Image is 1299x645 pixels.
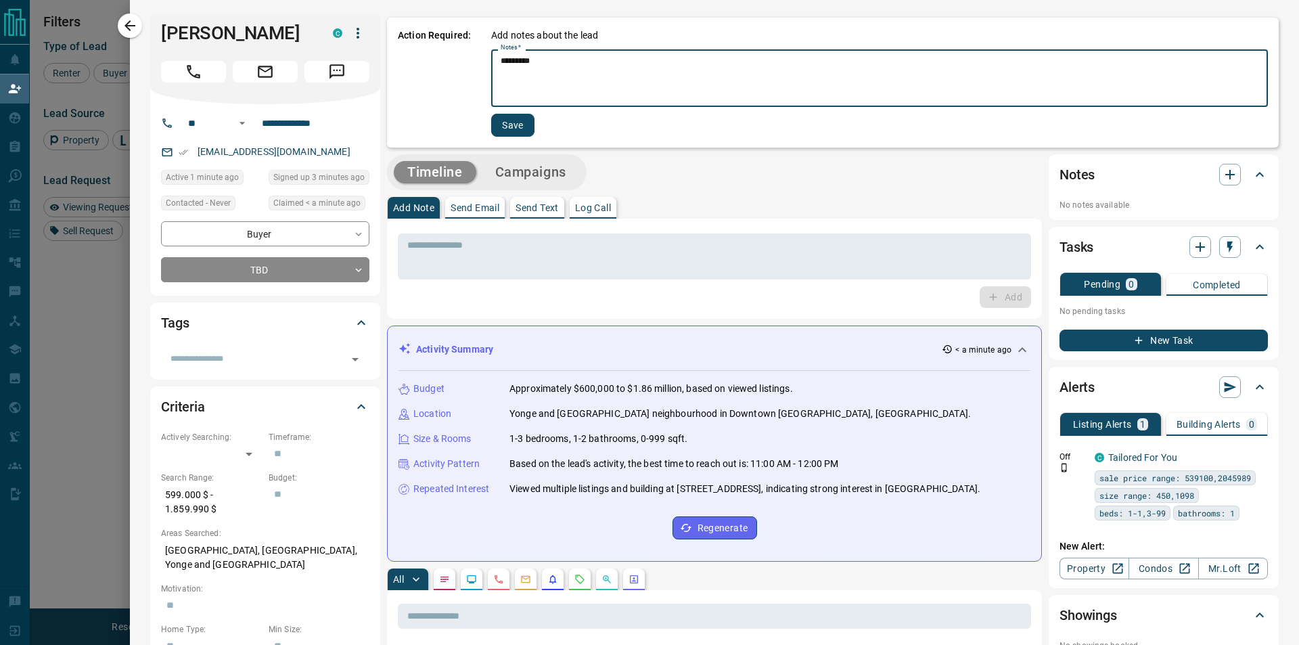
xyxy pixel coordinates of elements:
div: Tasks [1059,231,1268,263]
p: Timeframe: [269,431,369,443]
a: Condos [1129,558,1198,579]
p: Building Alerts [1177,420,1241,429]
span: bathrooms: 1 [1178,506,1235,520]
p: Activity Pattern [413,457,480,471]
span: Call [161,61,226,83]
span: Signed up 3 minutes ago [273,171,365,184]
p: [GEOGRAPHIC_DATA], [GEOGRAPHIC_DATA], Yonge and [GEOGRAPHIC_DATA] [161,539,369,576]
svg: Emails [520,574,531,585]
span: Message [304,61,369,83]
h2: Alerts [1059,376,1095,398]
svg: Notes [439,574,450,585]
p: Pending [1084,280,1120,289]
h2: Tags [161,312,189,334]
a: Tailored For You [1108,452,1177,463]
div: condos.ca [333,28,342,38]
h2: Showings [1059,604,1117,626]
label: Notes [501,43,521,52]
p: 599.000 $ - 1.859.990 $ [161,484,262,520]
div: condos.ca [1095,453,1104,462]
button: Open [234,115,250,131]
div: Alerts [1059,371,1268,403]
h2: Notes [1059,164,1095,185]
button: Open [346,350,365,369]
p: 1-3 bedrooms, 1-2 bathrooms, 0-999 sqft. [509,432,687,446]
p: Approximately $600,000 to $1.86 million, based on viewed listings. [509,382,793,396]
p: Motivation: [161,583,369,595]
p: Areas Searched: [161,527,369,539]
div: Fri Sep 12 2025 [269,170,369,189]
p: Off [1059,451,1087,463]
svg: Lead Browsing Activity [466,574,477,585]
span: Claimed < a minute ago [273,196,361,210]
button: Save [491,114,534,137]
span: Email [233,61,298,83]
p: Send Text [516,203,559,213]
span: Contacted - Never [166,196,231,210]
p: No notes available [1059,199,1268,211]
button: Regenerate [673,516,757,539]
p: Actively Searching: [161,431,262,443]
a: Mr.Loft [1198,558,1268,579]
p: Budget: [269,472,369,484]
p: < a minute ago [955,344,1011,356]
svg: Push Notification Only [1059,463,1069,472]
p: Listing Alerts [1073,420,1132,429]
div: Criteria [161,391,369,423]
p: Size & Rooms [413,432,472,446]
p: Search Range: [161,472,262,484]
span: Active 1 minute ago [166,171,239,184]
p: Activity Summary [416,342,493,357]
div: Fri Sep 12 2025 [269,196,369,215]
svg: Requests [574,574,585,585]
p: New Alert: [1059,539,1268,554]
svg: Email Verified [179,148,188,157]
div: TBD [161,257,369,282]
button: Campaigns [482,161,580,183]
h1: [PERSON_NAME] [161,22,313,44]
p: Action Required: [398,28,471,137]
p: Location [413,407,451,421]
p: Add notes about the lead [491,28,598,43]
p: Send Email [451,203,499,213]
p: Based on the lead's activity, the best time to reach out is: 11:00 AM - 12:00 PM [509,457,839,471]
h2: Tasks [1059,236,1093,258]
svg: Opportunities [601,574,612,585]
span: sale price range: 539100,2045989 [1099,471,1251,485]
button: New Task [1059,330,1268,351]
span: size range: 450,1098 [1099,489,1194,502]
span: beds: 1-1,3-99 [1099,506,1166,520]
div: Fri Sep 12 2025 [161,170,262,189]
p: Yonge and [GEOGRAPHIC_DATA] neighbourhood in Downtown [GEOGRAPHIC_DATA], [GEOGRAPHIC_DATA]. [509,407,971,421]
p: Min Size: [269,623,369,636]
div: Buyer [161,221,369,246]
p: 0 [1249,420,1254,429]
div: Tags [161,307,369,339]
svg: Calls [493,574,504,585]
p: No pending tasks [1059,301,1268,321]
p: All [393,575,404,584]
p: Budget [413,382,445,396]
p: Home Type: [161,623,262,636]
p: Repeated Interest [413,482,489,496]
h2: Criteria [161,396,205,418]
p: 0 [1129,280,1134,289]
a: Property [1059,558,1129,579]
svg: Agent Actions [629,574,639,585]
p: Completed [1193,280,1241,290]
a: [EMAIL_ADDRESS][DOMAIN_NAME] [198,146,350,157]
button: Timeline [394,161,476,183]
div: Notes [1059,158,1268,191]
div: Showings [1059,599,1268,631]
div: Activity Summary< a minute ago [398,337,1030,362]
p: 1 [1140,420,1145,429]
p: Viewed multiple listings and building at [STREET_ADDRESS], indicating strong interest in [GEOGRAP... [509,482,980,496]
p: Add Note [393,203,434,213]
svg: Listing Alerts [547,574,558,585]
p: Log Call [575,203,611,213]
